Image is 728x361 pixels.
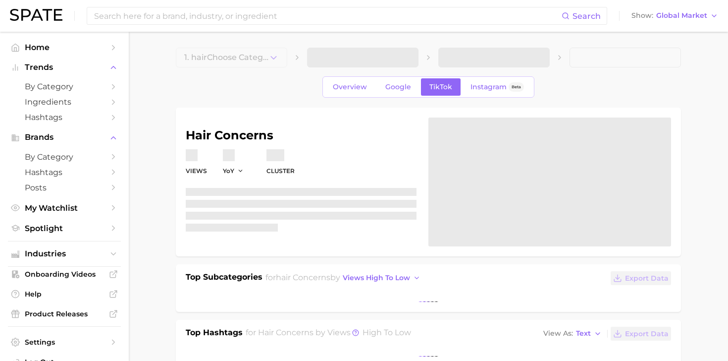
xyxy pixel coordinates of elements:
[276,273,330,282] span: hair concerns
[343,274,410,282] span: views high to low
[25,249,104,258] span: Industries
[8,79,121,94] a: by Category
[8,165,121,180] a: Hashtags
[186,129,416,141] h1: hair concerns
[186,271,262,286] h1: Top Subcategories
[25,63,104,72] span: Trends
[258,328,313,337] span: hair concerns
[541,327,604,340] button: View AsText
[8,221,121,236] a: Spotlight
[25,183,104,192] span: Posts
[543,331,573,336] span: View As
[363,328,411,337] span: high to low
[8,180,121,195] a: Posts
[25,113,104,122] span: Hashtags
[333,83,367,91] span: Overview
[223,167,244,175] button: YoY
[93,7,562,24] input: Search here for a brand, industry, or ingredient
[631,13,653,18] span: Show
[8,110,121,125] a: Hashtags
[246,327,411,341] h2: for by Views
[572,11,601,21] span: Search
[25,224,104,233] span: Spotlight
[25,309,104,318] span: Product Releases
[8,246,121,261] button: Industries
[25,133,104,142] span: Brands
[8,60,121,75] button: Trends
[629,9,721,22] button: ShowGlobal Market
[25,168,104,177] span: Hashtags
[576,331,591,336] span: Text
[625,330,669,338] span: Export Data
[25,338,104,347] span: Settings
[385,83,411,91] span: Google
[8,306,121,321] a: Product Releases
[8,335,121,350] a: Settings
[10,9,62,21] img: SPATE
[324,78,375,96] a: Overview
[265,273,423,282] span: for by
[176,48,287,67] button: 1. hairChoose Category
[25,152,104,162] span: by Category
[8,40,121,55] a: Home
[186,327,243,341] h1: Top Hashtags
[429,83,452,91] span: TikTok
[611,327,671,341] button: Export Data
[223,167,234,175] span: YoY
[25,43,104,52] span: Home
[8,200,121,216] a: My Watchlist
[8,149,121,165] a: by Category
[25,203,104,213] span: My Watchlist
[611,271,671,285] button: Export Data
[25,270,104,279] span: Onboarding Videos
[377,78,419,96] a: Google
[184,53,268,62] span: 1. hair Choose Category
[25,290,104,299] span: Help
[470,83,507,91] span: Instagram
[8,267,121,282] a: Onboarding Videos
[656,13,707,18] span: Global Market
[25,82,104,91] span: by Category
[625,274,669,283] span: Export Data
[8,130,121,145] button: Brands
[462,78,532,96] a: InstagramBeta
[8,287,121,301] a: Help
[8,94,121,110] a: Ingredients
[340,271,423,285] button: views high to low
[25,97,104,107] span: Ingredients
[421,78,461,96] a: TikTok
[186,165,207,177] dt: Views
[512,83,521,91] span: Beta
[266,165,295,177] dt: cluster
